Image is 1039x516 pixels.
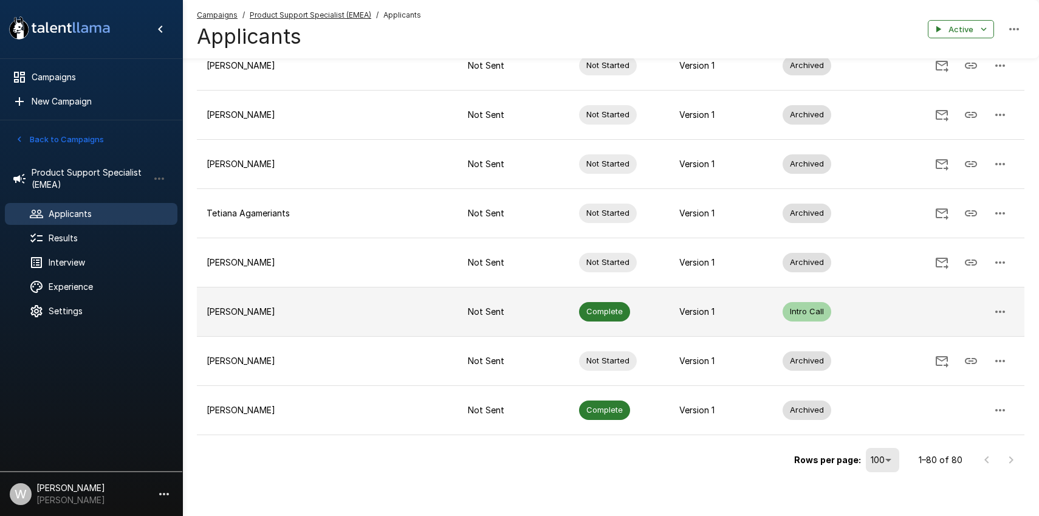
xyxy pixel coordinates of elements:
[197,24,421,49] h4: Applicants
[679,256,763,269] p: Version 1
[679,109,763,121] p: Version 1
[919,454,962,466] p: 1–80 of 80
[383,9,421,21] span: Applicants
[783,306,831,317] span: Intro Call
[783,109,831,120] span: Archived
[679,306,763,318] p: Version 1
[579,404,630,416] span: Complete
[468,60,559,72] p: Not Sent
[679,355,763,367] p: Version 1
[468,355,559,367] p: Not Sent
[579,109,637,120] span: Not Started
[783,256,831,268] span: Archived
[207,404,448,416] p: [PERSON_NAME]
[956,355,986,365] span: Copy Interview Link
[197,10,238,19] u: Campaigns
[956,158,986,168] span: Copy Interview Link
[468,207,559,219] p: Not Sent
[927,355,956,365] span: Send Invitation
[579,306,630,317] span: Complete
[679,207,763,219] p: Version 1
[579,207,637,219] span: Not Started
[468,256,559,269] p: Not Sent
[956,207,986,218] span: Copy Interview Link
[783,355,831,366] span: Archived
[927,256,956,267] span: Send Invitation
[207,306,448,318] p: [PERSON_NAME]
[956,256,986,267] span: Copy Interview Link
[468,404,559,416] p: Not Sent
[468,158,559,170] p: Not Sent
[579,355,637,366] span: Not Started
[928,20,994,39] button: Active
[207,355,448,367] p: [PERSON_NAME]
[927,60,956,70] span: Send Invitation
[783,158,831,170] span: Archived
[207,109,448,121] p: [PERSON_NAME]
[927,158,956,168] span: Send Invitation
[783,207,831,219] span: Archived
[783,60,831,71] span: Archived
[207,256,448,269] p: [PERSON_NAME]
[579,60,637,71] span: Not Started
[250,10,371,19] u: Product Support Specialist (EMEA)
[207,158,448,170] p: [PERSON_NAME]
[242,9,245,21] span: /
[927,207,956,218] span: Send Invitation
[207,60,448,72] p: [PERSON_NAME]
[794,454,861,466] p: Rows per page:
[783,404,831,416] span: Archived
[956,109,986,119] span: Copy Interview Link
[679,158,763,170] p: Version 1
[679,404,763,416] p: Version 1
[468,306,559,318] p: Not Sent
[468,109,559,121] p: Not Sent
[927,109,956,119] span: Send Invitation
[679,60,763,72] p: Version 1
[866,448,899,472] div: 100
[956,60,986,70] span: Copy Interview Link
[579,256,637,268] span: Not Started
[207,207,448,219] p: Tetiana Agameriants
[579,158,637,170] span: Not Started
[376,9,379,21] span: /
